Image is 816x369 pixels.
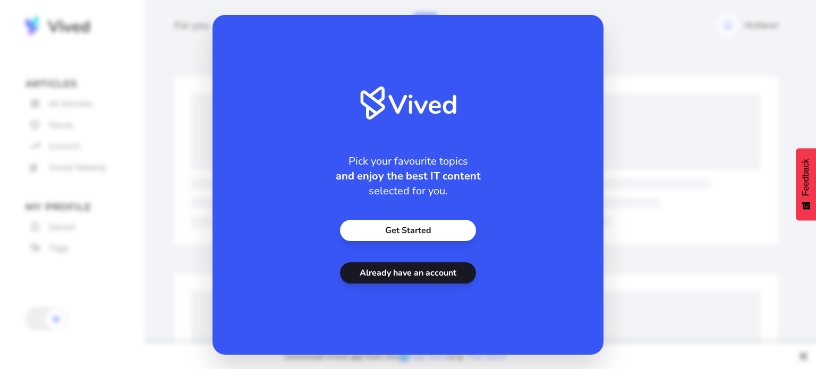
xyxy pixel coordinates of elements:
[360,86,456,120] img: Vived
[796,148,816,220] button: Feedback - Show survey
[340,220,476,241] a: Get Started
[801,159,811,196] span: Feedback
[340,262,476,284] a: Already have an account
[336,169,481,183] strong: and enjoy the best IT content
[336,154,481,199] h2: Pick your favourite topics selected for you.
